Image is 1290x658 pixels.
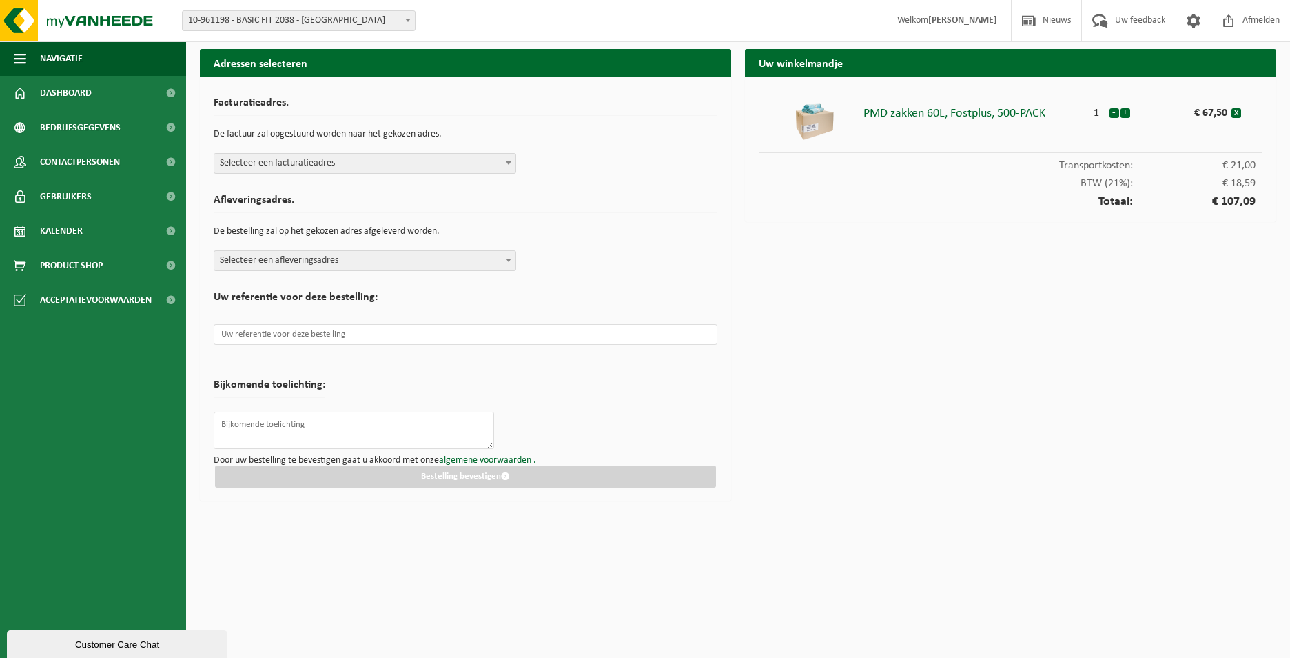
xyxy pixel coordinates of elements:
[214,220,717,243] p: De bestelling zal op het gekozen adres afgeleverd worden.
[214,292,717,310] h2: Uw referentie voor deze bestelling:
[1120,108,1130,118] button: +
[759,171,1262,189] div: BTW (21%):
[182,10,416,31] span: 10-961198 - BASIC FIT 2038 - BRUSSEL
[1133,160,1256,171] span: € 21,00
[745,49,1276,76] h2: Uw winkelmandje
[214,123,717,146] p: De factuur zal opgestuurd worden naar het gekozen adres.
[40,145,120,179] span: Contactpersonen
[214,97,717,116] h2: Facturatieadres.
[40,248,103,283] span: Product Shop
[215,466,716,488] button: Bestelling bevestigen
[1133,196,1256,208] span: € 107,09
[40,214,83,248] span: Kalender
[214,154,515,173] span: Selecteer een facturatieadres
[200,49,731,76] h2: Adressen selecteren
[1133,178,1256,189] span: € 18,59
[863,101,1084,120] div: PMD zakken 60L, Fostplus, 500-PACK
[759,153,1262,171] div: Transportkosten:
[1158,101,1231,119] div: € 67,50
[183,11,415,30] span: 10-961198 - BASIC FIT 2038 - BRUSSEL
[1231,108,1241,118] button: x
[40,76,92,110] span: Dashboard
[214,251,515,270] span: Selecteer een afleveringsadres
[40,41,83,76] span: Navigatie
[214,153,516,174] span: Selecteer een facturatieadres
[40,110,121,145] span: Bedrijfsgegevens
[40,283,152,317] span: Acceptatievoorwaarden
[1084,101,1109,119] div: 1
[214,324,717,345] input: Uw referentie voor deze bestelling
[214,250,516,271] span: Selecteer een afleveringsadres
[214,379,325,398] h2: Bijkomende toelichting:
[40,179,92,214] span: Gebruikers
[1109,108,1119,118] button: -
[759,189,1262,208] div: Totaal:
[439,455,536,466] a: algemene voorwaarden .
[7,628,230,658] iframe: chat widget
[794,101,835,142] img: 01-000493
[214,456,717,466] p: Door uw bestelling te bevestigen gaat u akkoord met onze
[214,195,717,213] h2: Afleveringsadres.
[928,15,997,26] strong: [PERSON_NAME]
